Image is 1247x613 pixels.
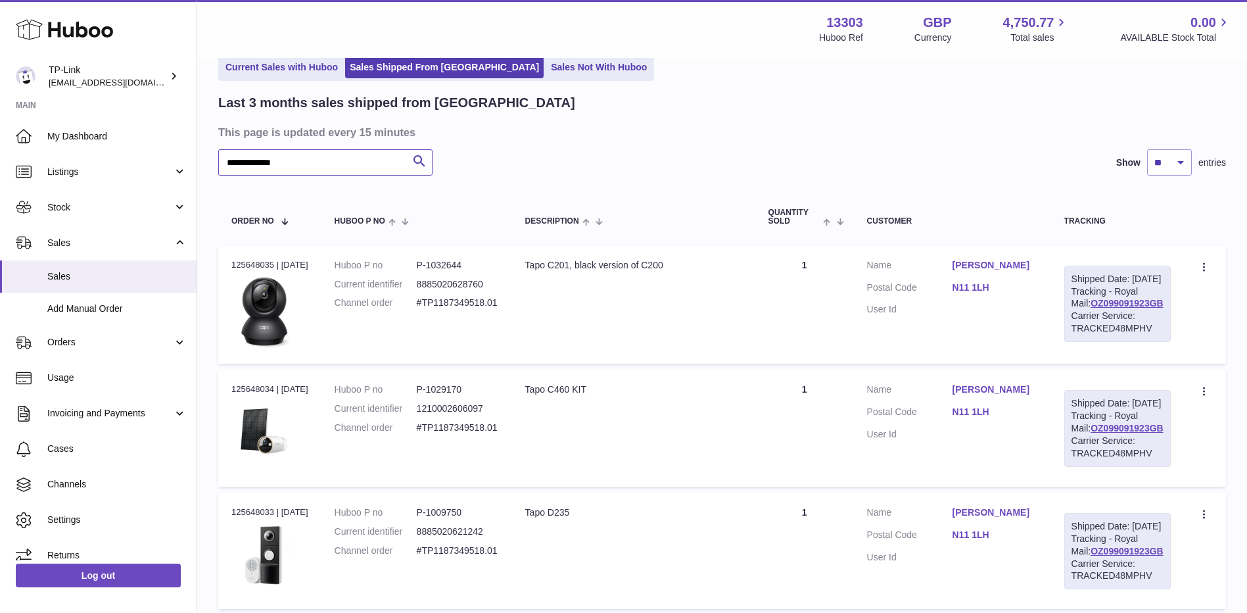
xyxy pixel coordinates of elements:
span: [EMAIL_ADDRESS][DOMAIN_NAME] [49,77,193,87]
span: 4,750.77 [1003,14,1054,32]
dt: User Id [867,551,953,564]
dd: P-1032644 [417,259,499,272]
dd: 8885020621242 [417,526,499,538]
div: Tracking - Royal Mail: [1064,513,1171,589]
div: Currency [914,32,952,44]
span: Returns [47,549,187,562]
dd: P-1029170 [417,383,499,396]
h3: This page is updated every 15 minutes [218,125,1223,139]
dt: Postal Code [867,529,953,545]
dt: Huboo P no [335,383,417,396]
dt: Huboo P no [335,506,417,519]
a: [PERSON_NAME] [953,506,1038,519]
label: Show [1116,157,1141,169]
div: Customer [867,217,1038,226]
dt: Postal Code [867,406,953,422]
span: Listings [47,166,173,178]
dd: #TP1187349518.01 [417,545,499,557]
dt: User Id [867,428,953,441]
a: 4,750.77 Total sales [1003,14,1070,44]
dt: Name [867,383,953,399]
span: Stock [47,201,173,214]
a: [PERSON_NAME] [953,259,1038,272]
a: N11 1LH [953,282,1038,294]
div: 125648034 | [DATE] [231,383,308,395]
span: Total sales [1010,32,1069,44]
dt: Current identifier [335,403,417,415]
td: 1 [755,370,854,486]
img: gaby.chen@tp-link.com [16,66,35,86]
div: Shipped Date: [DATE] [1071,397,1164,410]
td: 1 [755,246,854,364]
img: 133031727278049.jpg [231,522,297,588]
h2: Last 3 months sales shipped from [GEOGRAPHIC_DATA] [218,94,575,112]
dt: Name [867,506,953,522]
span: 0.00 [1190,14,1216,32]
a: N11 1LH [953,406,1038,418]
span: Invoicing and Payments [47,407,173,420]
div: Carrier Service: TRACKED48MPHV [1071,558,1164,583]
a: OZ099091923GB [1091,546,1164,556]
div: Shipped Date: [DATE] [1071,520,1164,533]
div: Tapo C201, black version of C200 [525,259,742,272]
dt: Channel order [335,297,417,309]
span: Cases [47,443,187,455]
span: Quantity Sold [768,208,820,226]
td: 1 [755,493,854,609]
span: Orders [47,336,173,349]
dd: 8885020628760 [417,278,499,291]
span: AVAILABLE Stock Total [1120,32,1231,44]
div: Tapo D235 [525,506,742,519]
span: Sales [47,237,173,249]
dt: User Id [867,303,953,316]
dt: Name [867,259,953,275]
span: Description [525,217,579,226]
dd: #TP1187349518.01 [417,297,499,309]
dd: P-1009750 [417,506,499,519]
span: My Dashboard [47,130,187,143]
dt: Current identifier [335,526,417,538]
dt: Huboo P no [335,259,417,272]
dt: Channel order [335,422,417,434]
span: Channels [47,478,187,491]
a: Log out [16,564,181,587]
a: [PERSON_NAME] [953,383,1038,396]
div: TP-Link [49,64,167,89]
div: 125648035 | [DATE] [231,259,308,271]
img: 133031739979760.jpg [231,275,297,347]
div: Carrier Service: TRACKED48MPHV [1071,435,1164,460]
a: 0.00 AVAILABLE Stock Total [1120,14,1231,44]
a: OZ099091923GB [1091,423,1164,433]
div: Tracking - Royal Mail: [1064,390,1171,466]
a: OZ099091923GB [1091,298,1164,308]
div: 125648033 | [DATE] [231,506,308,518]
a: Current Sales with Huboo [221,57,342,78]
div: Tapo C460 KIT [525,383,742,396]
span: Sales [47,270,187,283]
div: Huboo Ref [819,32,863,44]
dt: Postal Code [867,282,953,297]
div: Carrier Service: TRACKED48MPHV [1071,310,1164,335]
span: entries [1198,157,1226,169]
a: Sales Not With Huboo [546,57,651,78]
dt: Channel order [335,545,417,557]
strong: GBP [923,14,951,32]
a: N11 1LH [953,529,1038,541]
strong: 13303 [826,14,863,32]
dd: #TP1187349518.01 [417,422,499,434]
dt: Current identifier [335,278,417,291]
span: Add Manual Order [47,303,187,315]
div: Tracking - Royal Mail: [1064,266,1171,342]
div: Shipped Date: [DATE] [1071,273,1164,285]
span: Order No [231,217,274,226]
a: Sales Shipped From [GEOGRAPHIC_DATA] [345,57,544,78]
span: Settings [47,514,187,526]
span: Huboo P no [335,217,385,226]
div: Tracking [1064,217,1171,226]
span: Usage [47,372,187,384]
dd: 1210002606097 [417,403,499,415]
img: 133031744300089.jpg [231,400,297,459]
